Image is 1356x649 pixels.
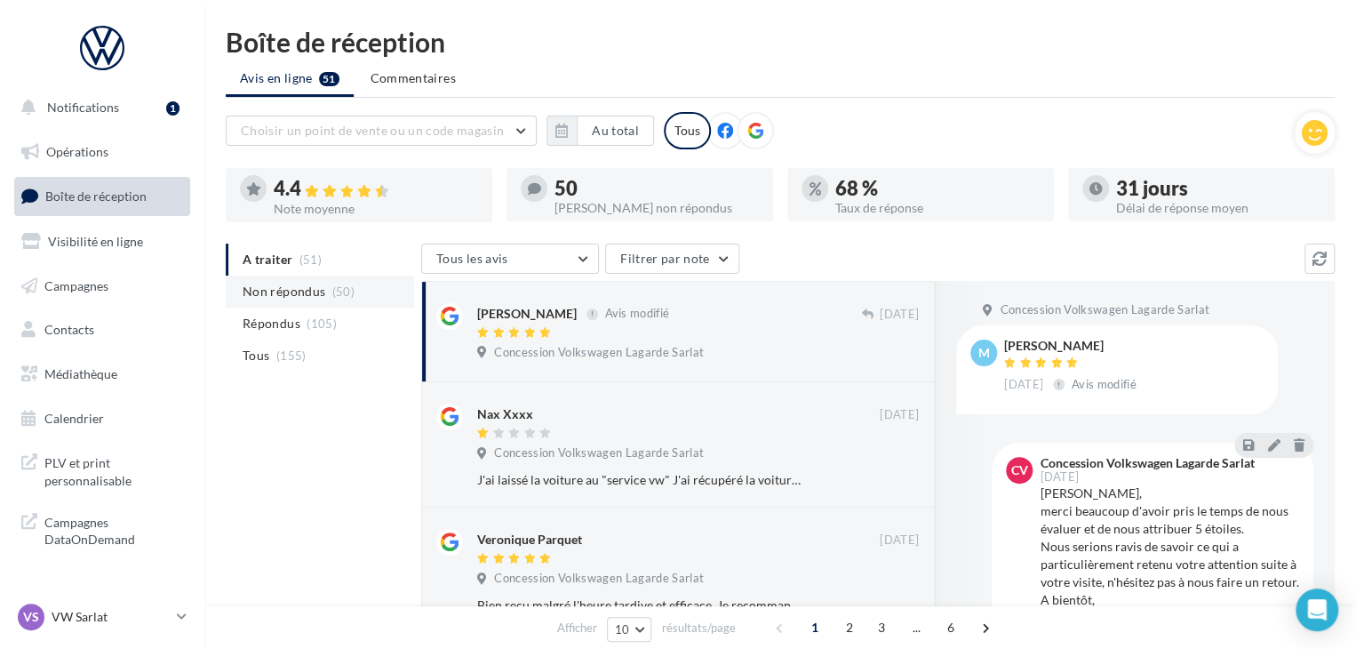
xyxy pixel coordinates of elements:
[11,89,187,126] button: Notifications 1
[1296,589,1338,631] div: Open Intercom Messenger
[243,347,269,365] span: Tous
[274,179,478,199] div: 4.4
[11,223,194,260] a: Visibilité en ligne
[11,503,194,556] a: Campagnes DataOnDemand
[902,613,930,642] span: ...
[554,202,759,214] div: [PERSON_NAME] non répondus
[1011,461,1028,479] span: CV
[978,344,990,362] span: M
[241,123,504,138] span: Choisir un point de vente ou un code magasin
[477,405,533,423] div: Nax Xxxx
[44,366,117,381] span: Médiathèque
[801,613,829,642] span: 1
[1040,457,1254,469] div: Concession Volkswagen Lagarde Sarlat
[477,597,803,614] div: Bien reçu malgré l'heure tardive et efficace. Je recommande
[307,316,337,331] span: (105)
[47,100,119,115] span: Notifications
[835,613,864,642] span: 2
[11,177,194,215] a: Boîte de réception
[421,244,599,274] button: Tous les avis
[44,411,104,426] span: Calendrier
[166,101,179,116] div: 1
[1004,340,1140,352] div: [PERSON_NAME]
[835,202,1040,214] div: Taux de réponse
[546,116,654,146] button: Au total
[867,613,896,642] span: 3
[607,617,652,642] button: 10
[1040,485,1299,645] div: [PERSON_NAME], merci beaucoup d'avoir pris le temps de nous évaluer et de nous attribuer 5 étoile...
[1040,471,1079,483] span: [DATE]
[436,251,508,266] span: Tous les avis
[1116,202,1320,214] div: Délai de réponse moyen
[477,471,803,489] div: J'ai laissé la voiture au "service vw" J'ai récupéré la voiture dans laquelle les pièces sont sur...
[477,305,577,323] div: [PERSON_NAME]
[577,116,654,146] button: Au total
[494,571,704,587] span: Concession Volkswagen Lagarde Sarlat
[226,116,537,146] button: Choisir un point de vente ou un code magasin
[44,322,94,337] span: Contacts
[605,244,739,274] button: Filtrer par note
[371,70,456,85] span: Commentaires
[557,620,597,637] span: Afficher
[494,345,704,361] span: Concession Volkswagen Lagarde Sarlat
[554,179,759,198] div: 50
[46,144,108,159] span: Opérations
[48,234,143,249] span: Visibilité en ligne
[44,277,108,292] span: Campagnes
[243,315,300,333] span: Répondus
[835,179,1040,198] div: 68 %
[23,608,39,626] span: VS
[243,283,325,300] span: Non répondus
[1116,179,1320,198] div: 31 jours
[274,203,478,215] div: Note moyenne
[226,28,1335,55] div: Boîte de réception
[44,510,183,549] span: Campagnes DataOnDemand
[52,608,170,626] p: VW Sarlat
[11,311,194,349] a: Contacts
[45,188,147,204] span: Boîte de réception
[276,349,307,363] span: (155)
[937,613,965,642] span: 6
[14,600,190,634] a: VS VW Sarlat
[1072,377,1137,391] span: Avis modifié
[1004,377,1043,393] span: [DATE]
[332,284,355,299] span: (50)
[661,620,735,637] span: résultats/page
[11,268,194,305] a: Campagnes
[11,356,194,393] a: Médiathèque
[604,307,669,321] span: Avis modifié
[615,622,630,637] span: 10
[11,444,194,496] a: PLV et print personnalisable
[880,307,919,323] span: [DATE]
[494,445,704,461] span: Concession Volkswagen Lagarde Sarlat
[11,400,194,437] a: Calendrier
[11,133,194,171] a: Opérations
[477,531,582,549] div: Veronique Parquet
[1000,302,1209,318] span: Concession Volkswagen Lagarde Sarlat
[664,112,711,149] div: Tous
[880,407,919,423] span: [DATE]
[44,451,183,489] span: PLV et print personnalisable
[880,533,919,549] span: [DATE]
